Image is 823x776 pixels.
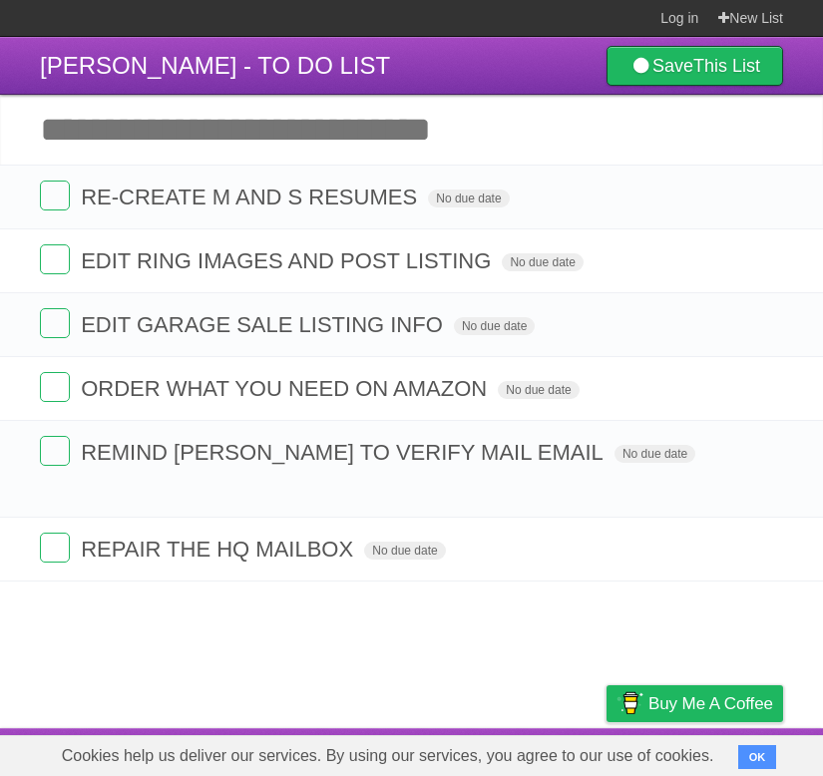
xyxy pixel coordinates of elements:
span: ORDER WHAT YOU NEED ON AMAZON [81,376,492,401]
span: EDIT GARAGE SALE LISTING INFO [81,312,448,337]
span: No due date [502,253,583,271]
label: Done [40,436,70,466]
a: SaveThis List [607,46,783,86]
label: Done [40,308,70,338]
a: Suggest a feature [657,733,783,771]
span: No due date [615,445,695,463]
button: OK [738,745,777,769]
a: Privacy [581,733,632,771]
span: No due date [364,542,445,560]
label: Done [40,181,70,210]
span: Buy me a coffee [648,686,773,721]
a: Terms [513,733,557,771]
label: Done [40,372,70,402]
b: This List [693,56,760,76]
span: RE-CREATE M AND S RESUMES [81,185,422,209]
span: EDIT RING IMAGES AND POST LISTING [81,248,496,273]
span: REMIND [PERSON_NAME] TO VERIFY MAIL EMAIL [81,440,609,465]
label: Done [40,244,70,274]
a: About [341,733,383,771]
span: [PERSON_NAME] - TO DO LIST [40,52,390,79]
span: No due date [428,190,509,207]
span: Cookies help us deliver our services. By using our services, you agree to our use of cookies. [42,736,734,776]
a: Buy me a coffee [607,685,783,722]
span: No due date [454,317,535,335]
img: Buy me a coffee [617,686,643,720]
span: No due date [498,381,579,399]
span: REPAIR THE HQ MAILBOX [81,537,358,562]
label: Done [40,533,70,563]
a: Developers [407,733,488,771]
